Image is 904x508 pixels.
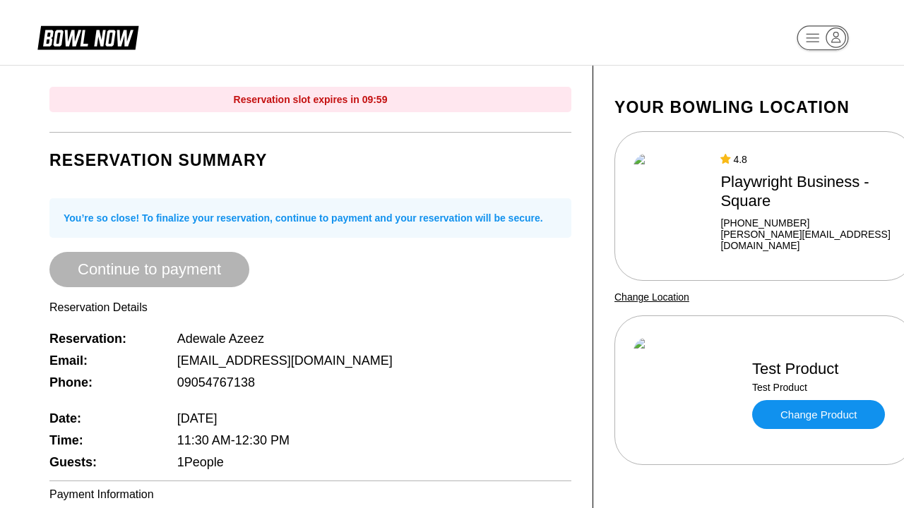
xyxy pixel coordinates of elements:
[49,198,571,238] div: You’re so close! To finalize your reservation, continue to payment and your reservation will be s...
[177,375,255,390] span: 09054767138
[49,353,154,368] span: Email:
[752,400,885,429] a: Change Product
[720,217,896,229] div: [PHONE_NUMBER]
[49,433,154,448] span: Time:
[49,332,154,346] span: Reservation:
[752,382,885,393] div: Test Product
[752,359,885,378] div: Test Product
[49,301,571,314] div: Reservation Details
[720,154,896,165] div: 4.8
[634,153,708,259] img: Playwright Business - Square
[177,332,264,346] span: Adewale Azeez
[49,150,571,170] h1: Reservation Summary
[634,337,739,443] img: Test Product
[49,455,154,470] span: Guests:
[49,375,154,390] span: Phone:
[614,291,689,303] a: Change Location
[177,433,290,448] span: 11:30 AM - 12:30 PM
[177,353,393,368] span: [EMAIL_ADDRESS][DOMAIN_NAME]
[177,455,224,470] span: 1 People
[49,87,571,112] div: Reservation slot expires in 09:59
[720,229,896,251] a: [PERSON_NAME][EMAIL_ADDRESS][DOMAIN_NAME]
[49,488,571,501] div: Payment Information
[177,411,218,426] span: [DATE]
[720,172,896,210] div: Playwright Business - Square
[49,411,154,426] span: Date:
